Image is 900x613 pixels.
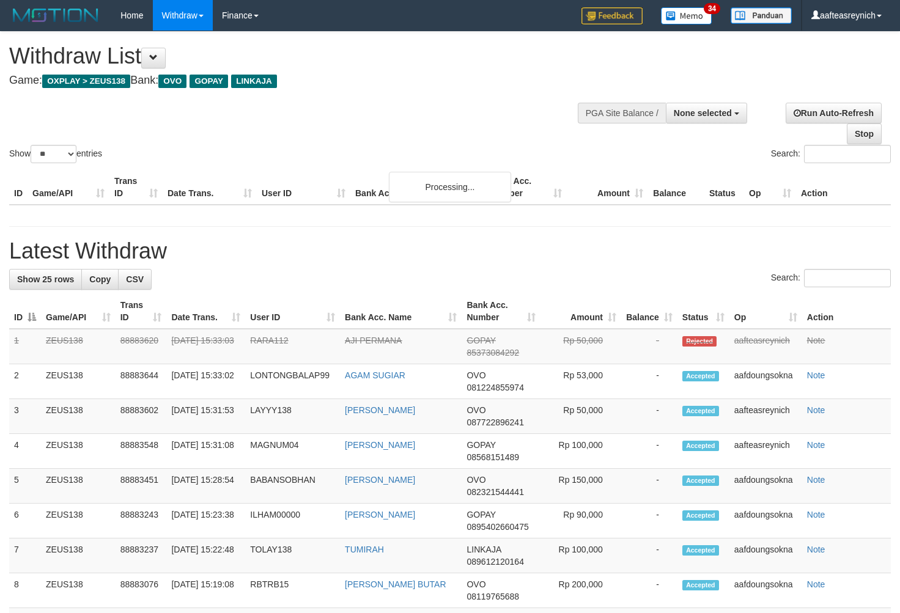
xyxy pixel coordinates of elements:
th: Op [744,170,796,205]
td: ZEUS138 [41,469,116,504]
span: LINKAJA [467,545,501,554]
a: Show 25 rows [9,269,82,290]
td: Rp 200,000 [540,573,621,608]
span: Rejected [682,336,717,347]
img: Button%20Memo.svg [661,7,712,24]
th: Bank Acc. Number [485,170,567,205]
td: [DATE] 15:22:48 [166,538,245,573]
a: [PERSON_NAME] [345,405,415,415]
th: ID [9,170,28,205]
td: Rp 100,000 [540,538,621,573]
td: - [621,399,677,434]
td: Rp 50,000 [540,329,621,364]
td: - [621,504,677,538]
td: - [621,573,677,608]
th: Game/API [28,170,109,205]
td: Rp 100,000 [540,434,621,469]
span: Accepted [682,475,719,486]
th: Bank Acc. Number: activate to sort column ascending [462,294,540,329]
a: Note [807,336,825,345]
td: RARA112 [245,329,340,364]
span: CSV [126,274,144,284]
img: panduan.png [731,7,792,24]
th: Balance: activate to sort column ascending [621,294,677,329]
td: aafdoungsokna [729,469,802,504]
td: aafdoungsokna [729,364,802,399]
td: 88883620 [116,329,167,364]
div: Processing... [389,172,511,202]
select: Showentries [31,145,76,163]
td: aafdoungsokna [729,538,802,573]
span: Accepted [682,371,719,381]
th: Game/API: activate to sort column ascending [41,294,116,329]
th: Status [704,170,744,205]
h1: Withdraw List [9,44,588,68]
td: TOLAY138 [245,538,340,573]
span: OXPLAY > ZEUS138 [42,75,130,88]
th: Action [802,294,891,329]
th: Action [796,170,891,205]
a: Run Auto-Refresh [786,103,882,123]
span: 34 [704,3,720,14]
td: ZEUS138 [41,538,116,573]
span: OVO [467,370,485,380]
span: GOPAY [190,75,228,88]
th: Balance [648,170,704,205]
th: Status: activate to sort column ascending [677,294,729,329]
td: 4 [9,434,41,469]
td: ZEUS138 [41,573,116,608]
td: - [621,469,677,504]
th: Date Trans. [163,170,257,205]
th: Date Trans.: activate to sort column ascending [166,294,245,329]
td: ZEUS138 [41,364,116,399]
td: aafteasreynich [729,399,802,434]
a: TUMIRAH [345,545,384,554]
td: aafdoungsokna [729,573,802,608]
td: LONTONGBALAP99 [245,364,340,399]
td: RBTRB15 [245,573,340,608]
div: PGA Site Balance / [578,103,666,123]
a: [PERSON_NAME] [345,475,415,485]
span: Show 25 rows [17,274,74,284]
th: Bank Acc. Name [350,170,485,205]
a: Stop [847,123,882,144]
td: ZEUS138 [41,504,116,538]
a: Note [807,545,825,554]
td: - [621,364,677,399]
span: Copy 081224855974 to clipboard [467,383,523,392]
td: - [621,329,677,364]
a: [PERSON_NAME] [345,440,415,450]
a: [PERSON_NAME] BUTAR [345,579,446,589]
span: OVO [158,75,186,88]
a: Note [807,440,825,450]
span: Copy [89,274,111,284]
span: Copy 08568151489 to clipboard [467,452,519,462]
td: 2 [9,364,41,399]
td: ZEUS138 [41,434,116,469]
td: ZEUS138 [41,399,116,434]
input: Search: [804,145,891,163]
td: 3 [9,399,41,434]
td: ILHAM00000 [245,504,340,538]
span: Accepted [682,580,719,590]
h4: Game: Bank: [9,75,588,87]
td: 1 [9,329,41,364]
td: Rp 90,000 [540,504,621,538]
td: - [621,538,677,573]
span: GOPAY [467,510,495,519]
span: OVO [467,579,485,589]
td: 5 [9,469,41,504]
img: MOTION_logo.png [9,6,102,24]
td: 88883548 [116,434,167,469]
button: None selected [666,103,747,123]
th: ID: activate to sort column descending [9,294,41,329]
a: AJI PERMANA [345,336,402,345]
a: Note [807,475,825,485]
a: Note [807,510,825,519]
span: Copy 08119765688 to clipboard [467,592,519,601]
td: LAYYY138 [245,399,340,434]
td: MAGNUM04 [245,434,340,469]
td: aafteasreynich [729,434,802,469]
td: 88883076 [116,573,167,608]
td: [DATE] 15:31:08 [166,434,245,469]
